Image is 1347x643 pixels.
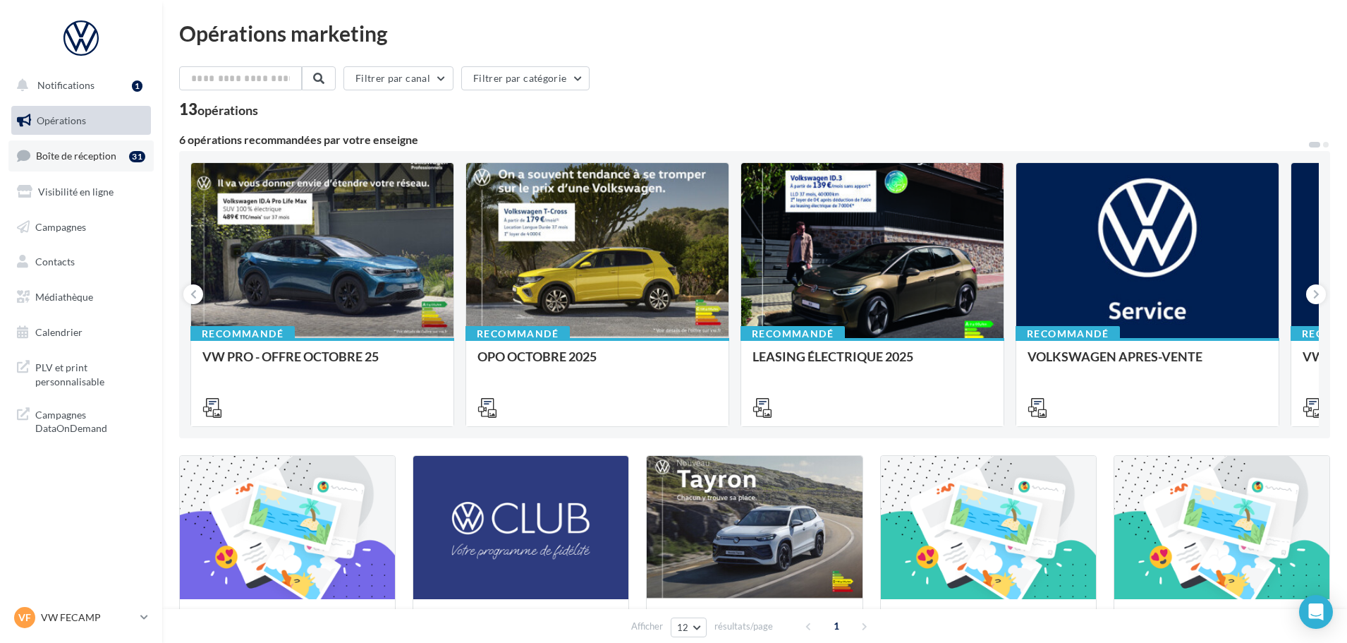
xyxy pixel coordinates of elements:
a: VF VW FECAMP [11,604,151,631]
span: Calendrier [35,326,83,338]
span: Campagnes [35,220,86,232]
span: Médiathèque [35,291,93,303]
span: Visibilité en ligne [38,186,114,198]
button: Filtrer par catégorie [461,66,590,90]
p: VW FECAMP [41,611,135,625]
div: 6 opérations recommandées par votre enseigne [179,134,1308,145]
span: VF [18,611,31,625]
div: 13 [179,102,258,117]
a: Médiathèque [8,282,154,312]
a: Campagnes DataOnDemand [8,399,154,441]
div: OPO OCTOBRE 2025 [477,349,717,378]
div: VW PRO - OFFRE OCTOBRE 25 [202,349,442,378]
a: Visibilité en ligne [8,177,154,207]
div: Opérations marketing [179,23,1330,44]
button: Notifications 1 [8,71,148,100]
div: 1 [132,80,142,92]
a: Opérations [8,106,154,136]
span: 12 [677,622,689,633]
span: résultats/page [714,620,773,633]
span: PLV et print personnalisable [35,358,145,388]
span: Afficher [631,620,663,633]
div: VOLKSWAGEN APRES-VENTE [1028,349,1267,378]
div: Recommandé [465,326,570,342]
button: 12 [671,618,707,637]
span: Contacts [35,256,75,268]
div: Recommandé [190,326,295,342]
span: Campagnes DataOnDemand [35,405,145,435]
a: Calendrier [8,318,154,347]
span: Boîte de réception [36,150,116,162]
span: 1 [825,615,848,637]
button: Filtrer par canal [343,66,453,90]
span: Opérations [37,114,86,126]
div: opérations [197,104,258,116]
div: 31 [129,151,145,162]
div: LEASING ÉLECTRIQUE 2025 [752,349,992,378]
a: Campagnes [8,212,154,242]
div: Recommandé [740,326,845,342]
a: PLV et print personnalisable [8,352,154,394]
span: Notifications [37,79,95,91]
a: Boîte de réception31 [8,140,154,171]
div: Recommandé [1016,326,1120,342]
a: Contacts [8,247,154,277]
div: Open Intercom Messenger [1299,595,1333,629]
